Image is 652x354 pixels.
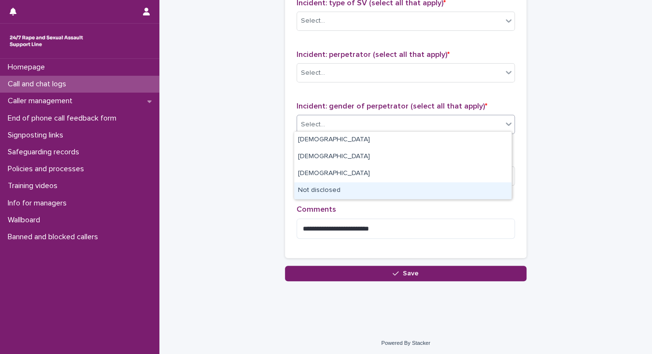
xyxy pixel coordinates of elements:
[4,216,48,225] p: Wallboard
[4,80,74,89] p: Call and chat logs
[4,148,87,157] p: Safeguarding records
[4,131,71,140] p: Signposting links
[294,149,511,165] div: Female
[301,120,325,130] div: Select...
[297,51,450,58] span: Incident: perpetrator (select all that apply)
[381,340,430,346] a: Powered By Stacker
[301,68,325,78] div: Select...
[294,182,511,199] div: Not disclosed
[297,205,336,213] span: Comments
[4,63,53,72] p: Homepage
[4,96,80,106] p: Caller management
[403,270,419,277] span: Save
[8,31,85,51] img: rhQMoQhaT3yELyF149Cw
[4,232,106,242] p: Banned and blocked callers
[294,165,511,182] div: Non-binary
[4,114,124,123] p: End of phone call feedback form
[4,181,65,191] p: Training videos
[294,132,511,149] div: Male
[4,164,92,174] p: Policies and processes
[285,266,526,281] button: Save
[297,102,487,110] span: Incident: gender of perpetrator (select all that apply)
[4,199,74,208] p: Info for managers
[301,16,325,26] div: Select...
